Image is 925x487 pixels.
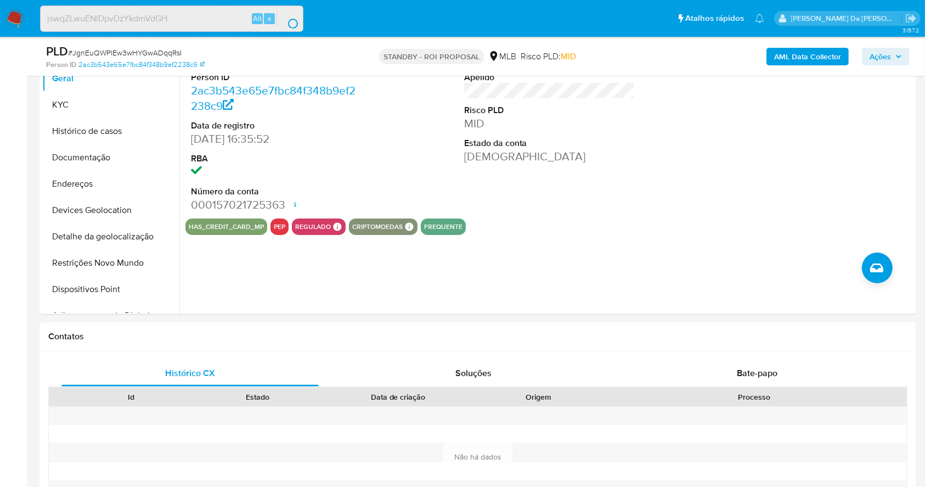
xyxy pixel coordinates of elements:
button: Documentação [42,144,179,171]
dt: Apelido [464,71,635,83]
span: MID [561,50,576,63]
button: criptomoedas [352,225,403,229]
dt: Risco PLD [464,104,635,116]
span: s [268,13,271,24]
button: Adiantamentos de Dinheiro [42,303,179,329]
span: 3.157.2 [903,26,920,35]
div: Estado [202,391,314,402]
b: AML Data Collector [774,48,841,65]
div: Id [76,391,187,402]
button: Ações [862,48,910,65]
button: Endereços [42,171,179,197]
dt: Estado da conta [464,137,635,149]
span: Bate-papo [737,367,777,379]
input: Pesquise usuários ou casos... [41,12,303,26]
dd: MID [464,116,635,131]
span: Atalhos rápidos [685,13,744,24]
span: Soluções [455,367,492,379]
div: MLB [488,51,516,63]
button: KYC [42,92,179,118]
dt: RBA [191,153,362,165]
button: AML Data Collector [766,48,849,65]
button: has_credit_card_mp [189,225,264,229]
p: STANDBY - ROI PROPOSAL [379,49,484,64]
button: pep [274,225,285,229]
button: Histórico de casos [42,118,179,144]
dd: [DEMOGRAPHIC_DATA] [464,149,635,164]
div: Origem [483,391,594,402]
span: Risco PLD: [521,51,576,63]
a: 2ac3b543e65e7fbc84f348b9ef2238c9 [78,60,205,70]
button: regulado [295,225,331,229]
dt: Person ID [191,71,362,83]
div: Processo [610,391,899,402]
div: Data de criação [329,391,467,402]
p: patricia.varelo@mercadopago.com.br [791,13,902,24]
b: Person ID [46,60,76,70]
span: # JgnEuQWPlEw3wHYGwADqqRsI [68,47,182,58]
button: Restrições Novo Mundo [42,250,179,276]
span: Ações [870,48,891,65]
dt: Número da conta [191,186,362,198]
button: Detalhe da geolocalização [42,223,179,250]
a: Sair [905,13,917,24]
h1: Contatos [48,331,907,342]
a: Notificações [755,14,764,23]
dd: 000157021725363 [191,197,362,212]
button: Devices Geolocation [42,197,179,223]
button: search-icon [277,11,299,26]
span: Histórico CX [165,367,215,379]
dt: Data de registro [191,120,362,132]
a: 2ac3b543e65e7fbc84f348b9ef2238c9 [191,82,356,114]
button: Dispositivos Point [42,276,179,303]
span: Alt [253,13,262,24]
button: Geral [42,65,179,92]
button: frequente [424,225,462,229]
b: PLD [46,42,68,60]
dd: [DATE] 16:35:52 [191,131,362,147]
